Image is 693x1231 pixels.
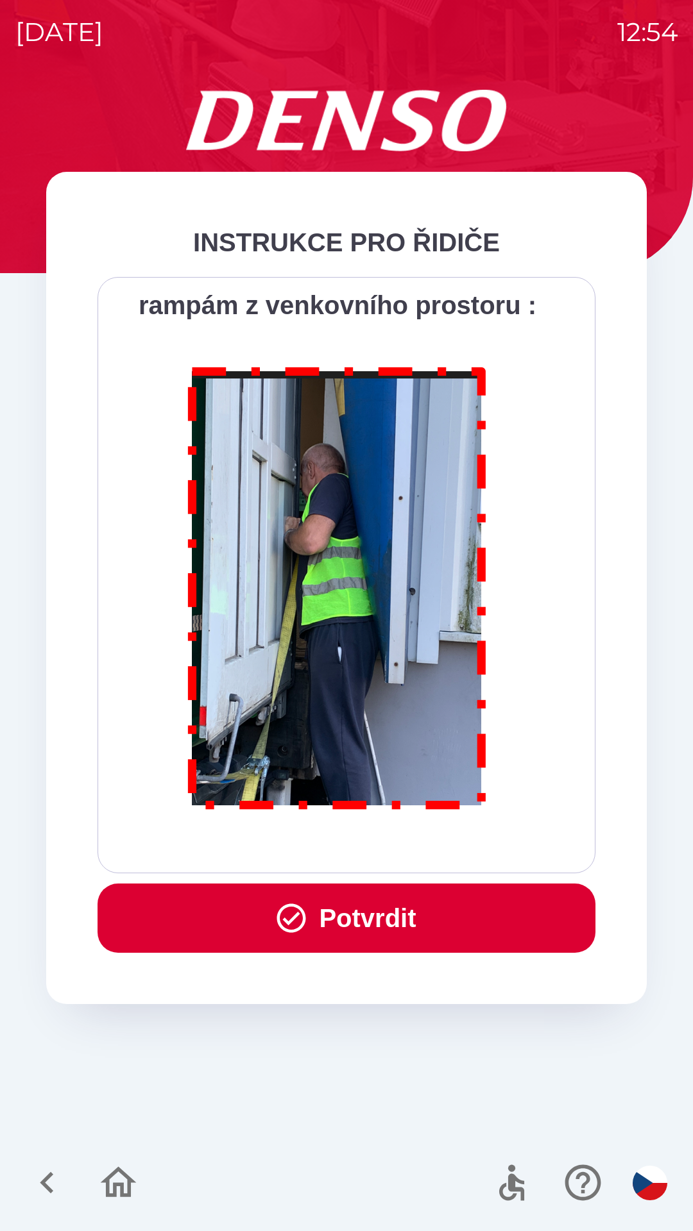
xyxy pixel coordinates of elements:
[173,350,502,821] img: M8MNayrTL6gAAAABJRU5ErkJggg==
[617,13,678,51] p: 12:54
[98,223,595,262] div: INSTRUKCE PRO ŘIDIČE
[15,13,103,51] p: [DATE]
[46,90,647,151] img: Logo
[633,1166,667,1200] img: cs flag
[98,883,595,953] button: Potvrdit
